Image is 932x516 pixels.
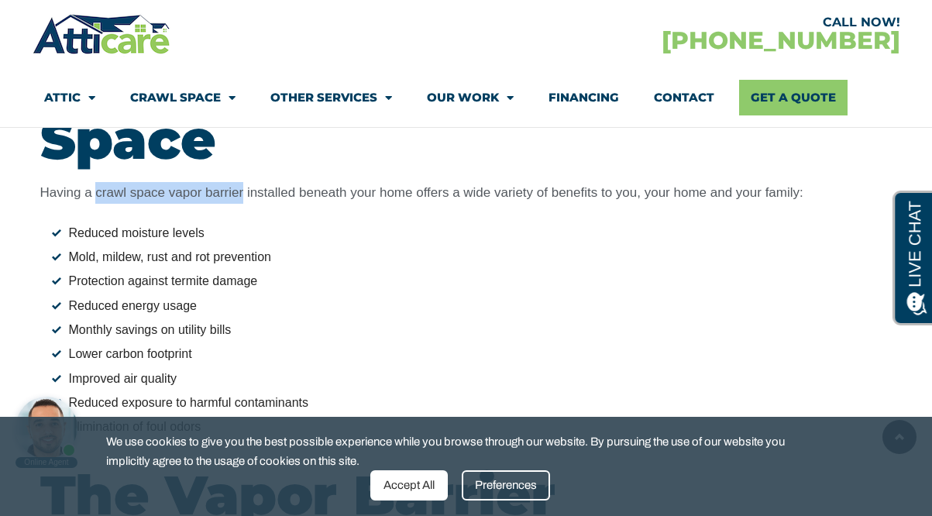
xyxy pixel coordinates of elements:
[8,353,256,470] iframe: Chat Invitation
[38,12,125,32] span: Opens a chat window
[466,16,900,29] div: CALL NOW!
[52,271,892,291] li: Protection against termite damage
[40,182,892,204] p: Having a crawl space vapor barrier installed beneath your home offers a wide variety of benefits ...
[739,80,848,115] a: Get A Quote
[52,247,892,267] li: Mold, mildew, rust and rot prevention
[40,4,892,167] h2: The Benefits of a Encapsulating Your Crawl Space
[52,393,892,413] li: Reduced exposure to harmful contaminants
[44,80,95,115] a: Attic
[130,80,236,115] a: Crawl Space
[427,80,514,115] a: Our Work
[52,223,892,243] li: Reduced moisture levels
[654,80,714,115] a: Contact
[44,80,889,115] nav: Menu
[52,296,892,316] li: Reduced energy usage
[270,80,392,115] a: Other Services
[370,470,448,501] div: Accept All
[52,344,892,364] li: Lower carbon footprint
[52,320,892,340] li: Monthly savings on utility bills
[52,369,892,389] li: Improved air quality
[549,80,619,115] a: Financing
[106,432,814,470] span: We use cookies to give you the best possible experience while you browse through our website. By ...
[462,470,550,501] div: Preferences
